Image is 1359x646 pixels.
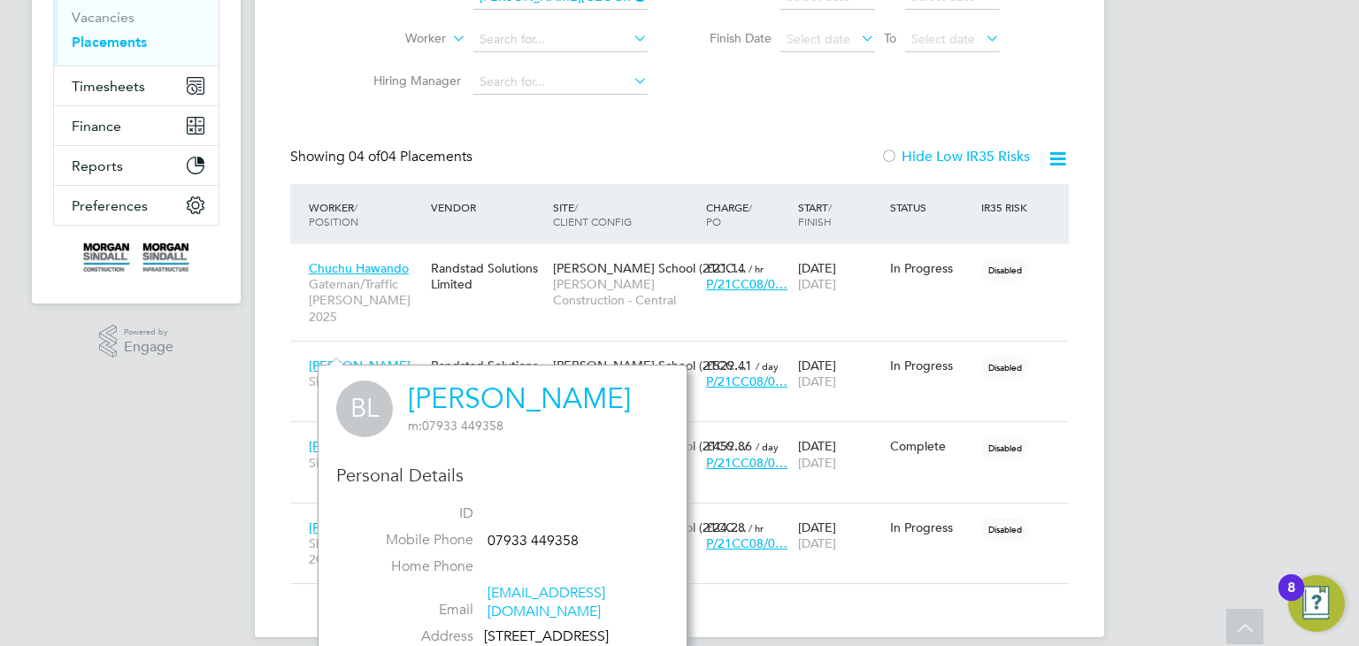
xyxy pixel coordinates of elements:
div: Showing [290,148,476,166]
h3: Personal Details [336,464,669,487]
a: Chuchu HawandoGateman/Traffic [PERSON_NAME] 2025Randstad Solutions Limited[PERSON_NAME] School (2... [304,250,1069,265]
label: Mobile Phone [349,531,473,550]
img: morgansindall-logo-retina.png [83,243,189,272]
span: [PERSON_NAME] School (21CC… [553,358,747,373]
label: Hide Low IR35 Risks [880,148,1030,165]
span: Preferences [72,197,148,214]
label: Home Phone [349,558,473,576]
a: [PERSON_NAME]Site EngineerRandstad Solutions Limited[PERSON_NAME] School (21CC…[PERSON_NAME] Cons... [304,348,1069,363]
div: Worker [304,191,426,237]
span: / Finish [798,200,832,228]
span: [PERSON_NAME] [309,438,411,454]
span: Disabled [981,436,1029,459]
span: [DATE] [798,455,836,471]
span: Disabled [981,258,1029,281]
span: Disabled [981,518,1029,541]
span: BL [336,381,393,437]
div: Start [794,191,886,237]
span: 04 Placements [349,148,472,165]
a: [PERSON_NAME]Site ManagerRandstad Solutions Limited[PERSON_NAME] School (21CC…[PERSON_NAME] Const... [304,428,1069,443]
span: / day [756,440,779,453]
div: [DATE] [794,511,886,560]
label: Address [349,627,473,646]
div: IR35 Risk [977,191,1038,223]
span: [DATE] [798,535,836,551]
span: P/21CC08/0… [706,276,787,292]
span: Finance [72,118,121,135]
span: / hr [749,521,764,534]
span: 07933 449358 [408,418,503,434]
label: Hiring Manager [359,73,461,88]
span: Timesheets [72,78,145,95]
a: Go to home page [53,243,219,272]
a: Powered byEngage [99,325,174,358]
label: Finish Date [692,30,772,46]
span: £21.14 [706,260,745,276]
span: / Position [309,200,358,228]
span: £529.41 [706,358,752,373]
a: [PERSON_NAME]Skilled Labourer 2025Randstad Solutions Limited[PERSON_NAME] School (21CC…[PERSON_NA... [304,510,1069,525]
span: P/21CC08/0… [706,535,787,551]
span: P/21CC08/0… [706,455,787,471]
div: In Progress [890,358,973,373]
span: [DATE] [798,373,836,389]
span: Engage [124,340,173,355]
div: Randstad Solutions Limited [426,349,549,398]
span: P/21CC08/0… [706,373,787,389]
a: Vacancies [72,9,134,26]
button: Open Resource Center, 8 new notifications [1288,575,1345,632]
span: [PERSON_NAME] [309,358,411,373]
div: [DATE] [794,349,886,398]
a: [PERSON_NAME] [408,381,631,416]
span: Skilled Labourer 2025 [309,535,422,567]
input: Search for... [473,27,648,52]
div: [DATE] [794,251,886,301]
input: Search for... [473,70,648,95]
a: Placements [72,34,147,50]
span: £24.28 [706,519,745,535]
span: / day [756,359,779,373]
label: Worker [344,30,446,48]
span: [PERSON_NAME] School (21CC… [553,260,747,276]
div: Vendor [426,191,549,223]
span: 04 of [349,148,380,165]
span: Reports [72,158,123,174]
span: Site Manager [309,455,422,471]
div: Randstad Solutions Limited [426,251,549,301]
span: To [879,27,902,50]
div: In Progress [890,260,973,276]
span: Gateman/Traffic [PERSON_NAME] 2025 [309,276,422,325]
label: Email [349,601,473,619]
button: Timesheets [54,66,219,105]
span: Select date [911,31,975,47]
span: / hr [749,262,764,275]
div: Status [886,191,978,223]
span: 07933 449358 [488,532,579,550]
div: 8 [1287,588,1295,611]
button: Preferences [54,186,219,225]
span: Select date [787,31,850,47]
span: Chuchu Hawando [309,260,409,276]
span: Site Engineer [309,373,422,389]
button: Finance [54,106,219,145]
span: [PERSON_NAME] [309,519,411,535]
span: / Client Config [553,200,632,228]
span: / PO [706,200,752,228]
div: [DATE] [794,429,886,479]
label: ID [349,504,473,523]
div: Site [549,191,702,237]
div: In Progress [890,519,973,535]
span: [PERSON_NAME] Construction - Central [553,276,697,308]
button: Reports [54,146,219,185]
span: m: [408,418,422,434]
div: Charge [702,191,794,237]
div: Complete [890,438,973,454]
a: [EMAIL_ADDRESS][DOMAIN_NAME] [488,584,605,620]
span: Disabled [981,356,1029,379]
span: £459.86 [706,438,752,454]
span: Powered by [124,325,173,340]
span: [DATE] [798,276,836,292]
